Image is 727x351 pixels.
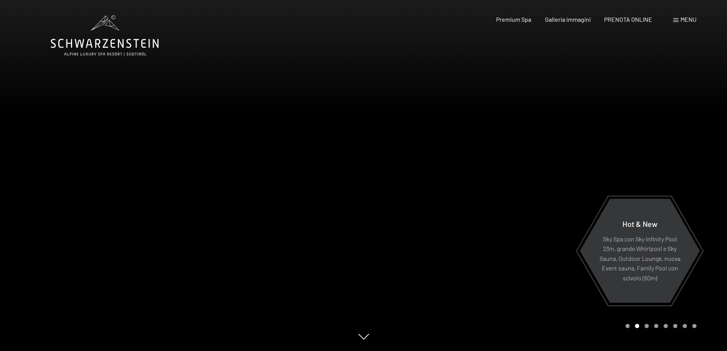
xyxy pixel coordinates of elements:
div: Carousel Pagination [623,324,696,328]
a: Hot & New Sky Spa con Sky infinity Pool 23m, grande Whirlpool e Sky Sauna, Outdoor Lounge, nuova ... [579,198,700,303]
div: Carousel Page 1 [625,324,630,328]
div: Carousel Page 3 [645,324,649,328]
span: Menu [680,16,696,23]
div: Carousel Page 5 [664,324,668,328]
div: Carousel Page 2 (Current Slide) [635,324,639,328]
div: Carousel Page 6 [673,324,677,328]
div: Carousel Page 7 [683,324,687,328]
div: Carousel Page 4 [654,324,658,328]
div: Carousel Page 8 [692,324,696,328]
a: Premium Spa [496,16,531,23]
p: Sky Spa con Sky infinity Pool 23m, grande Whirlpool e Sky Sauna, Outdoor Lounge, nuova Event saun... [598,234,681,283]
span: Hot & New [622,219,658,228]
a: PRENOTA ONLINE [604,16,652,23]
a: Galleria immagini [545,16,591,23]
